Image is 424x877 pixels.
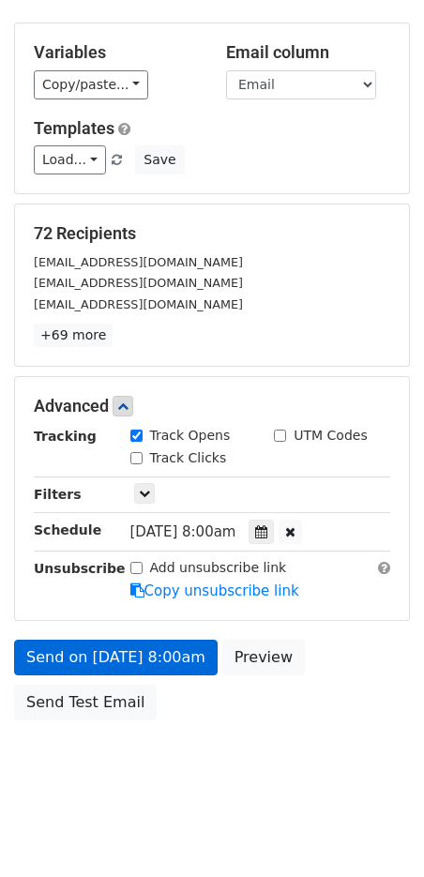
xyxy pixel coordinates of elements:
a: Copy unsubscribe link [130,582,299,599]
strong: Unsubscribe [34,561,126,576]
h5: Advanced [34,396,390,416]
a: Send on [DATE] 8:00am [14,640,218,675]
small: [EMAIL_ADDRESS][DOMAIN_NAME] [34,276,243,290]
small: [EMAIL_ADDRESS][DOMAIN_NAME] [34,255,243,269]
span: [DATE] 8:00am [130,523,236,540]
a: Templates [34,118,114,138]
strong: Tracking [34,429,97,444]
h5: Variables [34,42,198,63]
iframe: Chat Widget [330,787,424,877]
a: Send Test Email [14,685,157,720]
label: Add unsubscribe link [150,558,287,578]
h5: Email column [226,42,390,63]
button: Save [135,145,184,174]
label: Track Opens [150,426,231,446]
label: UTM Codes [294,426,367,446]
a: +69 more [34,324,113,347]
h5: 72 Recipients [34,223,390,244]
a: Load... [34,145,106,174]
label: Track Clicks [150,448,227,468]
a: Copy/paste... [34,70,148,99]
strong: Schedule [34,522,101,537]
strong: Filters [34,487,82,502]
a: Preview [222,640,305,675]
small: [EMAIL_ADDRESS][DOMAIN_NAME] [34,297,243,311]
